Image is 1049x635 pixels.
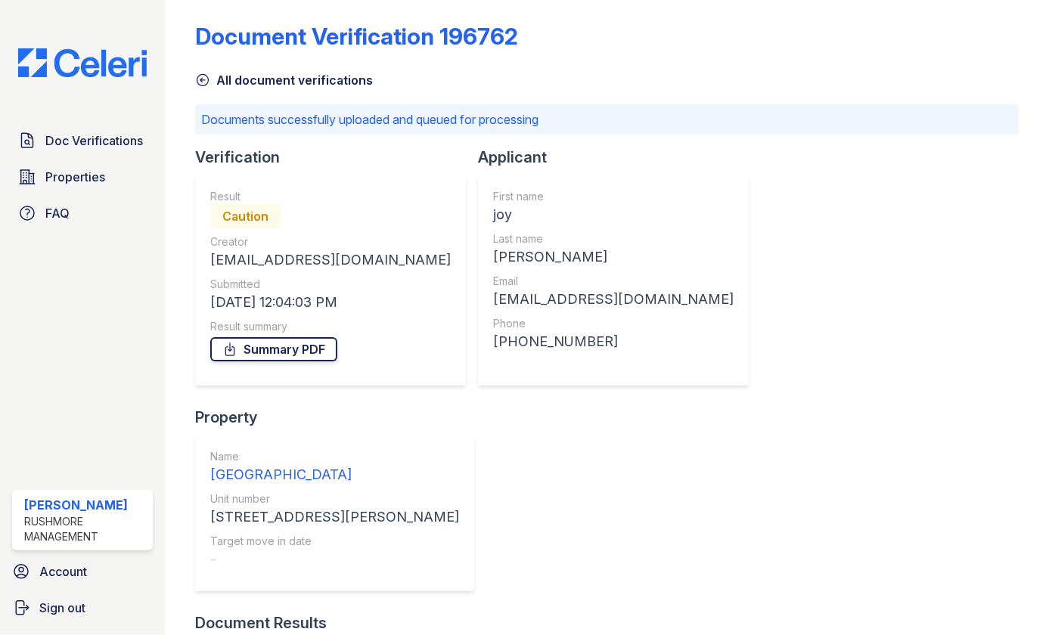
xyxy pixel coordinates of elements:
div: First name [493,189,734,204]
div: [PHONE_NUMBER] [493,331,734,352]
p: Documents successfully uploaded and queued for processing [201,110,1013,129]
span: Doc Verifications [45,132,143,150]
div: [EMAIL_ADDRESS][DOMAIN_NAME] [210,249,451,271]
div: Result [210,189,451,204]
a: All document verifications [195,71,373,89]
div: Rushmore Management [24,514,147,544]
div: Property [195,407,486,428]
div: Unit number [210,491,459,506]
div: [EMAIL_ADDRESS][DOMAIN_NAME] [493,289,734,310]
span: Sign out [39,599,85,617]
div: Verification [195,147,478,168]
a: Summary PDF [210,337,337,361]
div: Caution [210,204,281,228]
div: Creator [210,234,451,249]
div: Target move in date [210,534,459,549]
div: [STREET_ADDRESS][PERSON_NAME] [210,506,459,528]
div: Applicant [478,147,761,168]
a: FAQ [12,198,153,228]
div: [PERSON_NAME] [493,246,734,268]
div: joy [493,204,734,225]
div: Document Results [195,612,327,633]
div: Submitted [210,277,451,292]
a: Sign out [6,593,159,623]
a: Name [GEOGRAPHIC_DATA] [210,449,459,485]
div: [PERSON_NAME] [24,496,147,514]
div: Email [493,274,734,289]
div: Name [210,449,459,464]
div: - [210,549,459,570]
span: FAQ [45,204,70,222]
div: Phone [493,316,734,331]
a: Properties [12,162,153,192]
div: [GEOGRAPHIC_DATA] [210,464,459,485]
a: Account [6,556,159,587]
div: Last name [493,231,734,246]
span: Properties [45,168,105,186]
span: Account [39,562,87,581]
a: Doc Verifications [12,125,153,156]
div: Document Verification 196762 [195,23,518,50]
img: CE_Logo_Blue-a8612792a0a2168367f1c8372b55b34899dd931a85d93a1a3d3e32e68fde9ad4.png [6,48,159,77]
div: Result summary [210,319,451,334]
div: [DATE] 12:04:03 PM [210,292,451,313]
